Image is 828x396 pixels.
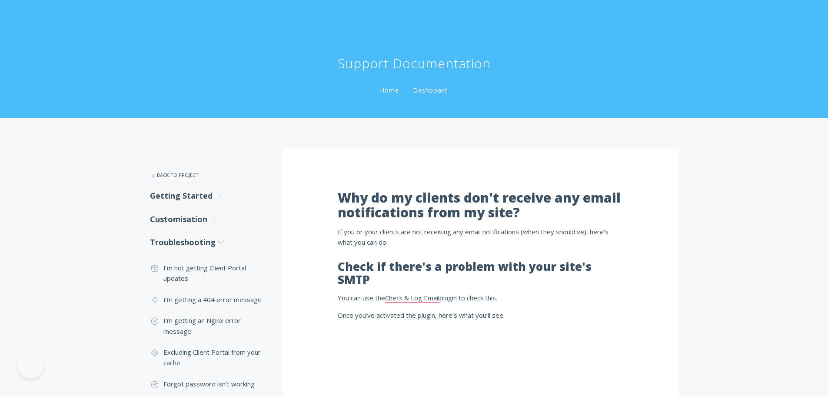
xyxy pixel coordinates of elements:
[150,166,265,184] a: Back to Project
[338,293,623,303] p: You can use the plugin to check this.
[150,184,265,207] a: Getting Started
[150,373,265,394] a: Forgot password isn't working
[150,342,265,373] a: Excluding Client Portal from your cache
[150,257,265,289] a: I’m not getting Client Portal updates
[150,310,265,342] a: I'm getting an Nginx error message
[385,293,439,303] a: Check & Log Email
[411,86,450,94] a: Dashboard
[378,86,401,94] a: Home
[338,55,491,72] h1: Support Documentation
[338,189,621,221] b: Why do my clients don't receive any email notifications from my site?
[338,259,592,287] b: Check if there's a problem with your site's SMTP
[150,289,265,310] a: I'm getting a 404 error message
[338,310,623,320] p: Once you’ve activated the plugin, here’s what you’ll see:
[338,226,623,248] p: If you or your clients are not receiving any email notifications (when they should've), here's wh...
[150,231,265,254] a: Troubleshooting
[150,208,265,231] a: Customisation
[17,353,43,379] iframe: Toggle Customer Support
